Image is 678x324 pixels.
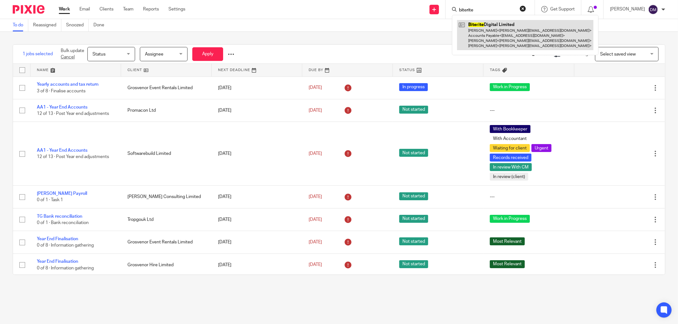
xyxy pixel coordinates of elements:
[121,99,212,122] td: Promacon Ltd
[309,263,322,267] span: [DATE]
[23,51,53,57] span: 1 jobs selected
[37,214,82,219] a: TG Bank reconciliation
[550,7,575,11] span: Get Support
[37,243,94,248] span: 0 of 8 · Information gathering
[37,237,78,241] a: Year End Finalisation
[37,155,109,159] span: 12 of 13 · Post Year end adjustments
[490,173,528,181] span: In review (client)
[212,208,302,231] td: [DATE]
[121,208,212,231] td: Tropgouk Ltd
[399,237,428,245] span: Not started
[399,149,428,157] span: Not started
[309,217,322,222] span: [DATE]
[37,148,87,153] a: AA1 - Year End Accounts
[93,19,109,31] a: Done
[490,194,568,200] div: ---
[399,215,428,223] span: Not started
[79,6,90,12] a: Email
[399,260,428,268] span: Not started
[490,163,532,171] span: In review With CM
[61,48,84,61] p: Bulk update
[309,108,322,113] span: [DATE]
[309,195,322,199] span: [DATE]
[13,19,28,31] a: To do
[490,215,530,223] span: Work in Progress
[212,122,302,186] td: [DATE]
[123,6,134,12] a: Team
[37,221,89,225] span: 0 of 1 · Bank reconciliation
[212,186,302,208] td: [DATE]
[399,192,428,200] span: Not started
[121,76,212,99] td: Grosvenor Event Rentals Limited
[13,5,45,14] img: Pixie
[490,260,525,268] span: Most Relevant
[37,191,87,196] a: [PERSON_NAME] Payroll
[37,111,109,116] span: 12 of 13 · Post Year end adjustments
[37,266,94,270] span: 0 of 8 · Information gathering
[490,154,531,162] span: Records received
[212,254,302,276] td: [DATE]
[121,254,212,276] td: Grosvenor Hire Limited
[309,240,322,244] span: [DATE]
[66,19,89,31] a: Snoozed
[309,86,322,90] span: [DATE]
[145,52,163,56] span: Assignee
[143,6,159,12] a: Reports
[37,89,86,93] span: 3 of 8 · Finalise accounts
[490,68,501,72] span: Tags
[61,55,75,59] a: Cancel
[600,52,636,56] span: Select saved view
[37,259,78,264] a: Year End Finalisation
[121,231,212,254] td: Grosvenor Event Rentals Limited
[531,144,551,152] span: Urgent
[121,122,212,186] td: Softwarebuild Limited
[490,237,525,245] span: Most Relevant
[92,52,106,56] span: Status
[37,105,87,109] a: AA1 - Year End Accounts
[490,135,530,142] span: With Accountant
[490,125,531,133] span: With Bookkeeper
[212,99,302,122] td: [DATE]
[490,107,568,114] div: ---
[212,231,302,254] td: [DATE]
[59,6,70,12] a: Work
[458,8,516,13] input: Search
[309,151,322,156] span: [DATE]
[520,5,526,12] button: Clear
[610,6,645,12] p: [PERSON_NAME]
[99,6,113,12] a: Clients
[192,47,223,61] button: Apply
[37,198,63,202] span: 0 of 1 · Task 1
[490,144,530,152] span: Waiting for client
[168,6,185,12] a: Settings
[212,76,302,99] td: [DATE]
[399,83,428,91] span: In progress
[33,19,61,31] a: Reassigned
[37,82,99,87] a: Yearly accounts and tax return
[490,83,530,91] span: Work in Progress
[399,106,428,114] span: Not started
[121,186,212,208] td: [PERSON_NAME] Consulting Limited
[648,4,658,15] img: svg%3E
